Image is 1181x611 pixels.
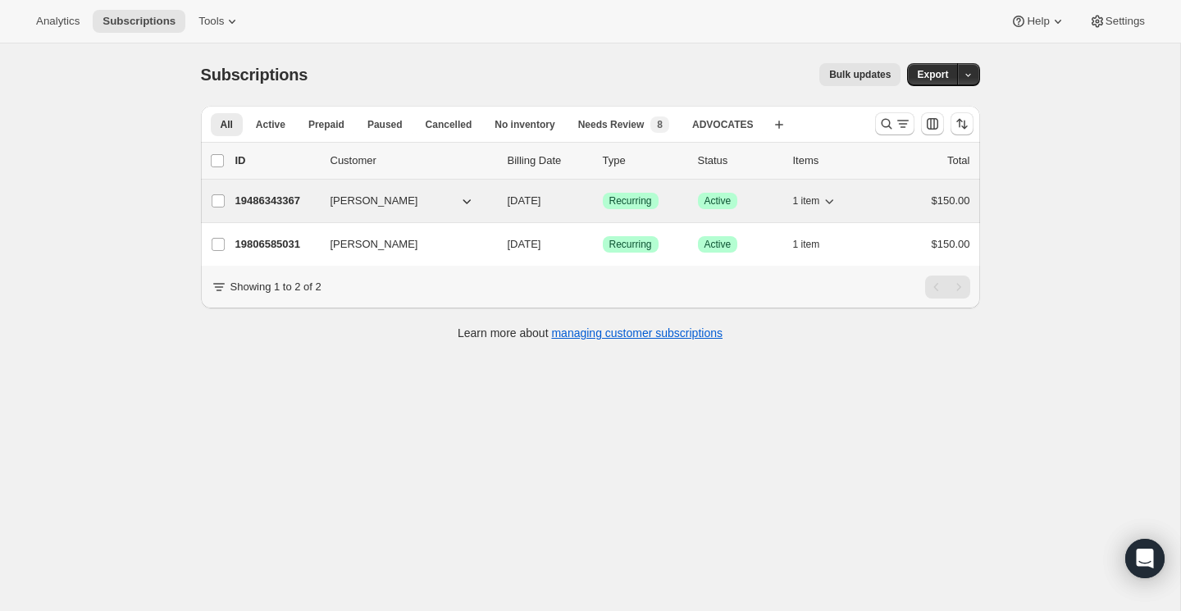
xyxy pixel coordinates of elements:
[235,189,970,212] div: 19486343367[PERSON_NAME][DATE]SuccessRecurringSuccessActive1 item$150.00
[256,118,285,131] span: Active
[321,231,485,258] button: [PERSON_NAME]
[93,10,185,33] button: Subscriptions
[551,326,723,340] a: managing customer subscriptions
[508,194,541,207] span: [DATE]
[932,238,970,250] span: $150.00
[235,153,317,169] p: ID
[921,112,944,135] button: Customize table column order and visibility
[308,118,344,131] span: Prepaid
[925,276,970,299] nav: Pagination
[321,188,485,214] button: [PERSON_NAME]
[603,153,685,169] div: Type
[609,238,652,251] span: Recurring
[103,15,176,28] span: Subscriptions
[189,10,250,33] button: Tools
[426,118,472,131] span: Cancelled
[36,15,80,28] span: Analytics
[1079,10,1155,33] button: Settings
[704,194,732,207] span: Active
[947,153,969,169] p: Total
[917,68,948,81] span: Export
[201,66,308,84] span: Subscriptions
[367,118,403,131] span: Paused
[221,118,233,131] span: All
[793,238,820,251] span: 1 item
[907,63,958,86] button: Export
[766,113,792,136] button: Create new view
[704,238,732,251] span: Active
[793,194,820,207] span: 1 item
[508,153,590,169] p: Billing Date
[578,118,645,131] span: Needs Review
[1027,15,1049,28] span: Help
[495,118,554,131] span: No inventory
[331,193,418,209] span: [PERSON_NAME]
[819,63,901,86] button: Bulk updates
[1125,539,1165,578] div: Open Intercom Messenger
[1106,15,1145,28] span: Settings
[793,189,838,212] button: 1 item
[235,236,317,253] p: 19806585031
[331,153,495,169] p: Customer
[657,118,663,131] span: 8
[698,153,780,169] p: Status
[793,153,875,169] div: Items
[932,194,970,207] span: $150.00
[235,153,970,169] div: IDCustomerBilling DateTypeStatusItemsTotal
[235,193,317,209] p: 19486343367
[829,68,891,81] span: Bulk updates
[230,279,321,295] p: Showing 1 to 2 of 2
[1001,10,1075,33] button: Help
[692,118,753,131] span: ADVOCATES
[26,10,89,33] button: Analytics
[609,194,652,207] span: Recurring
[458,325,723,341] p: Learn more about
[508,238,541,250] span: [DATE]
[331,236,418,253] span: [PERSON_NAME]
[793,233,838,256] button: 1 item
[198,15,224,28] span: Tools
[951,112,974,135] button: Sort the results
[235,233,970,256] div: 19806585031[PERSON_NAME][DATE]SuccessRecurringSuccessActive1 item$150.00
[875,112,914,135] button: Search and filter results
